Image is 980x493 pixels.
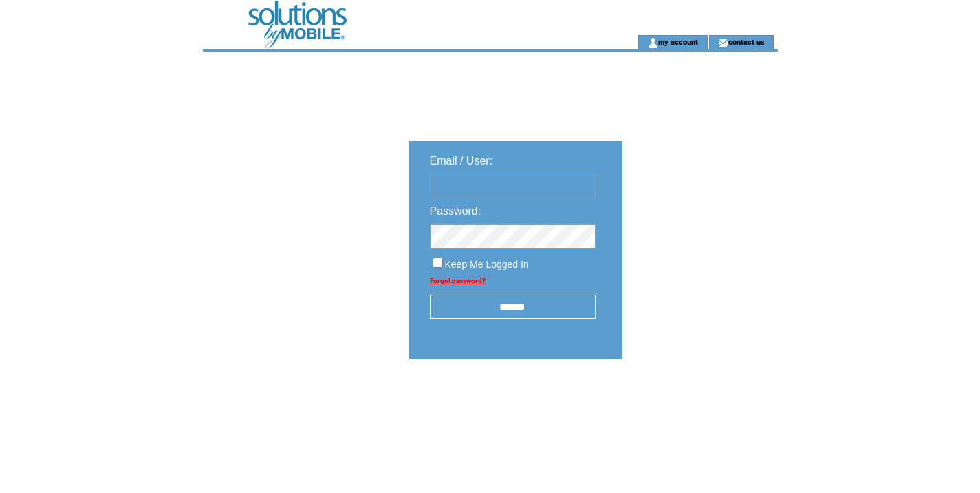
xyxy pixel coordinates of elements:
[728,37,765,46] a: contact us
[718,37,728,48] img: contact_us_icon.gif;jsessionid=770735BED8581D4788552ABE10802B03
[658,37,698,46] a: my account
[445,259,529,270] span: Keep Me Logged In
[430,277,486,284] a: Forgot password?
[648,37,658,48] img: account_icon.gif;jsessionid=770735BED8581D4788552ABE10802B03
[430,205,481,217] span: Password:
[430,155,493,167] span: Email / User:
[662,394,731,411] img: transparent.png;jsessionid=770735BED8581D4788552ABE10802B03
